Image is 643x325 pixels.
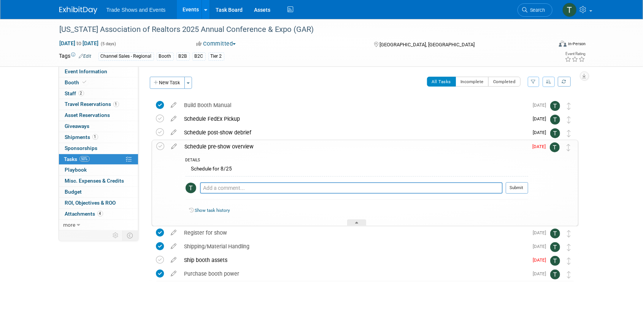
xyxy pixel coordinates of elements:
button: All Tasks [427,77,456,87]
img: Tiff Wagner [186,183,196,193]
span: ROI, Objectives & ROO [65,200,116,206]
span: [DATE] [533,257,550,263]
img: ExhibitDay [59,6,97,14]
div: Schedule FedEx Pickup [181,112,529,125]
span: Budget [65,189,82,195]
div: Ship booth assets [181,254,529,267]
span: [DATE] [DATE] [59,40,99,47]
a: Shipments1 [59,132,138,143]
a: Edit [79,54,92,59]
a: edit [167,257,181,263]
span: Playbook [65,167,87,173]
a: Show task history [195,208,230,213]
a: Event Information [59,66,138,77]
span: Travel Reservations [65,101,119,107]
div: Purchase booth power [181,267,529,280]
a: Playbook [59,165,138,175]
i: Move task [567,271,571,278]
a: Search [518,3,553,17]
td: Toggle Event Tabs [122,230,138,240]
span: (5 days) [100,41,116,46]
a: Giveaways [59,121,138,132]
button: Submit [506,182,528,194]
i: Move task [567,103,571,110]
a: edit [167,229,181,236]
span: Attachments [65,211,103,217]
span: [GEOGRAPHIC_DATA], [GEOGRAPHIC_DATA] [379,42,475,47]
i: Booth reservation complete [83,80,87,84]
span: Misc. Expenses & Credits [65,178,124,184]
span: 1 [92,134,98,140]
a: Asset Reservations [59,110,138,121]
img: Tiff Wagner [550,242,560,252]
a: Attachments4 [59,209,138,219]
div: [US_STATE] Association of Realtors 2025 Annual Conference & Expo (GAR) [57,23,541,36]
i: Move task [567,130,571,137]
i: Move task [567,244,571,251]
span: Tasks [64,156,90,162]
a: Sponsorships [59,143,138,154]
i: Move task [567,230,571,237]
div: Event Format [508,39,586,51]
div: Booth [157,52,174,60]
a: edit [167,270,181,277]
span: [DATE] [533,116,550,121]
span: 1 [113,101,119,107]
span: 2 [78,90,84,96]
a: Refresh [558,77,571,87]
span: [DATE] [533,244,550,249]
span: Event Information [65,68,108,74]
a: edit [167,243,181,250]
span: [DATE] [533,271,550,276]
a: Budget [59,187,138,197]
div: Schedule post-show debrief [181,126,529,139]
div: Build Booth Manual [181,99,529,112]
img: Tiff Wagner [550,128,560,138]
span: [DATE] [533,230,550,235]
span: more [64,222,76,228]
button: Incomplete [456,77,489,87]
a: edit [167,102,181,109]
i: Move task [567,116,571,123]
a: edit [167,129,181,136]
a: Booth [59,77,138,88]
td: Tags [59,52,92,61]
span: Giveaways [65,123,90,129]
button: New Task [150,77,185,89]
a: Tasks50% [59,154,138,165]
span: Shipments [65,134,98,140]
a: Travel Reservations1 [59,99,138,110]
div: B2B [176,52,190,60]
img: Tiff Wagner [550,270,560,279]
span: [DATE] [533,130,550,135]
button: Completed [488,77,521,87]
img: Format-Inperson.png [559,41,567,47]
div: In-Person [568,41,586,47]
span: Booth [65,79,88,85]
a: edit [167,115,181,122]
div: B2C [192,52,206,60]
td: Personalize Event Tab Strip [110,230,123,240]
img: Tiff Wagner [550,115,560,125]
div: Shipping/Material Handling [181,240,529,253]
div: Schedule pre-show overview [181,140,528,153]
img: Tiff Wagner [550,101,560,111]
i: Move task [567,144,571,151]
span: 50% [79,156,90,162]
div: Tier 2 [208,52,224,60]
span: Sponsorships [65,145,98,151]
a: Staff2 [59,88,138,99]
img: Tiff Wagner [550,142,560,152]
a: ROI, Objectives & ROO [59,198,138,208]
span: 4 [97,211,103,216]
a: more [59,220,138,230]
span: to [76,40,83,46]
img: Tiff Wagner [550,229,560,238]
a: Misc. Expenses & Credits [59,176,138,186]
div: Schedule for 8/25 [186,164,528,176]
div: DETAILS [186,158,528,164]
button: Committed [194,40,239,48]
div: Event Rating [565,52,585,56]
img: Tiff Wagner [550,256,560,266]
div: Register for show [181,226,529,239]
